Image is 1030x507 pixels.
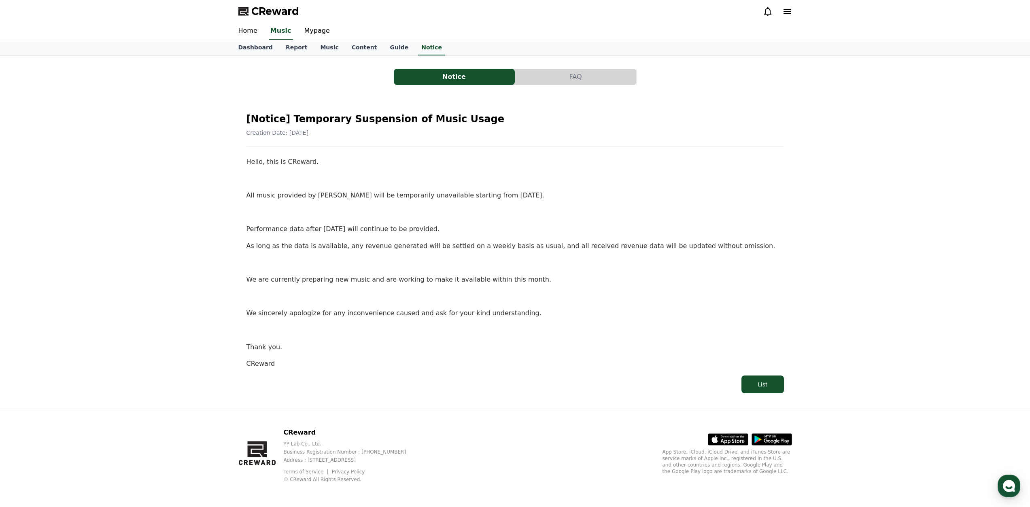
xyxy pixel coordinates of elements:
[283,457,419,463] p: Address : [STREET_ADDRESS]
[246,241,784,251] p: As long as the data is available, any revenue generated will be settled on a weekly basis as usua...
[298,23,336,40] a: Mypage
[418,40,445,55] a: Notice
[246,375,784,393] a: List
[232,40,279,55] a: Dashboard
[251,5,299,18] span: CReward
[246,190,784,201] p: All music provided by [PERSON_NAME] will be temporarily unavailable starting from [DATE].
[314,40,345,55] a: Music
[246,129,309,136] span: Creation Date: [DATE]
[246,274,784,285] p: We are currently preparing new music and are working to make it available within this month.
[279,40,314,55] a: Report
[246,359,784,369] p: CReward
[515,69,636,85] button: FAQ
[246,342,784,352] p: Thank you.
[246,112,784,125] h2: [Notice] Temporary Suspension of Music Usage
[283,428,419,437] p: CReward
[663,449,792,475] p: App Store, iCloud, iCloud Drive, and iTunes Store are service marks of Apple Inc., registered in ...
[332,469,365,475] a: Privacy Policy
[246,308,784,318] p: We sincerely apologize for any inconvenience caused and ask for your kind understanding.
[238,5,299,18] a: CReward
[246,157,784,167] p: Hello, this is CReward.
[345,40,384,55] a: Content
[741,375,784,393] button: List
[283,441,419,447] p: YP Lab Co., Ltd.
[515,69,637,85] a: FAQ
[283,476,419,483] p: © CReward All Rights Reserved.
[232,23,264,40] a: Home
[269,23,293,40] a: Music
[383,40,415,55] a: Guide
[246,224,784,234] p: Performance data after [DATE] will continue to be provided.
[283,469,329,475] a: Terms of Service
[283,449,419,455] p: Business Registration Number : [PHONE_NUMBER]
[394,69,515,85] button: Notice
[758,380,767,388] div: List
